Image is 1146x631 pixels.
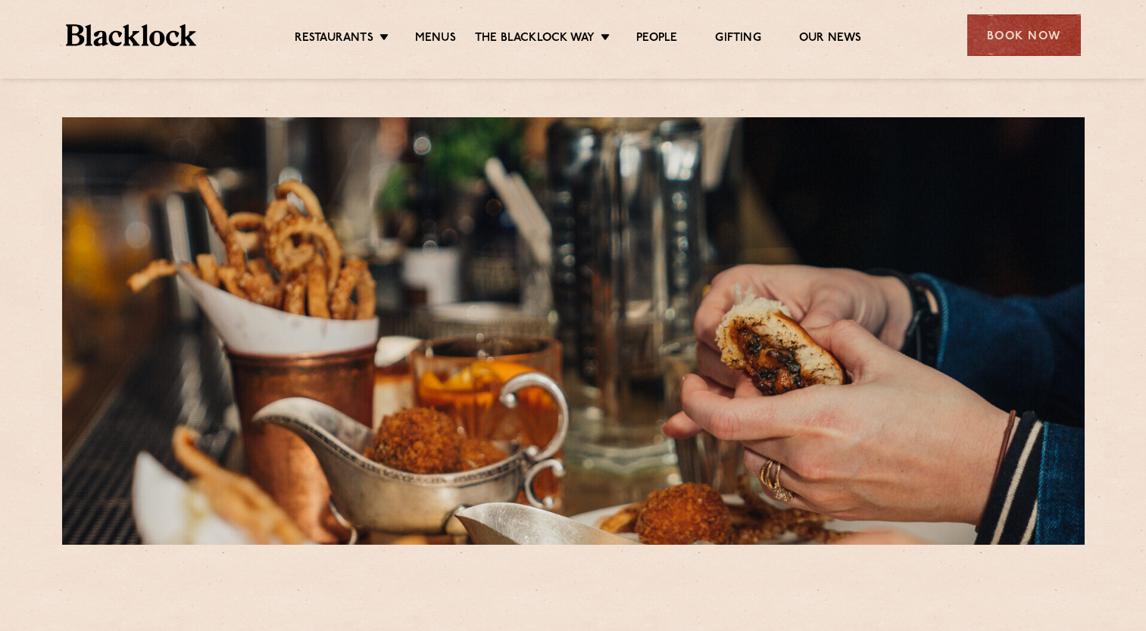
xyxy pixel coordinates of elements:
[475,31,595,48] a: The Blacklock Way
[295,31,373,48] a: Restaurants
[799,31,862,48] a: Our News
[636,31,677,48] a: People
[967,14,1081,56] div: Book Now
[66,24,197,46] img: BL_Textured_Logo-footer-cropped.svg
[415,31,456,48] a: Menus
[715,31,760,48] a: Gifting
